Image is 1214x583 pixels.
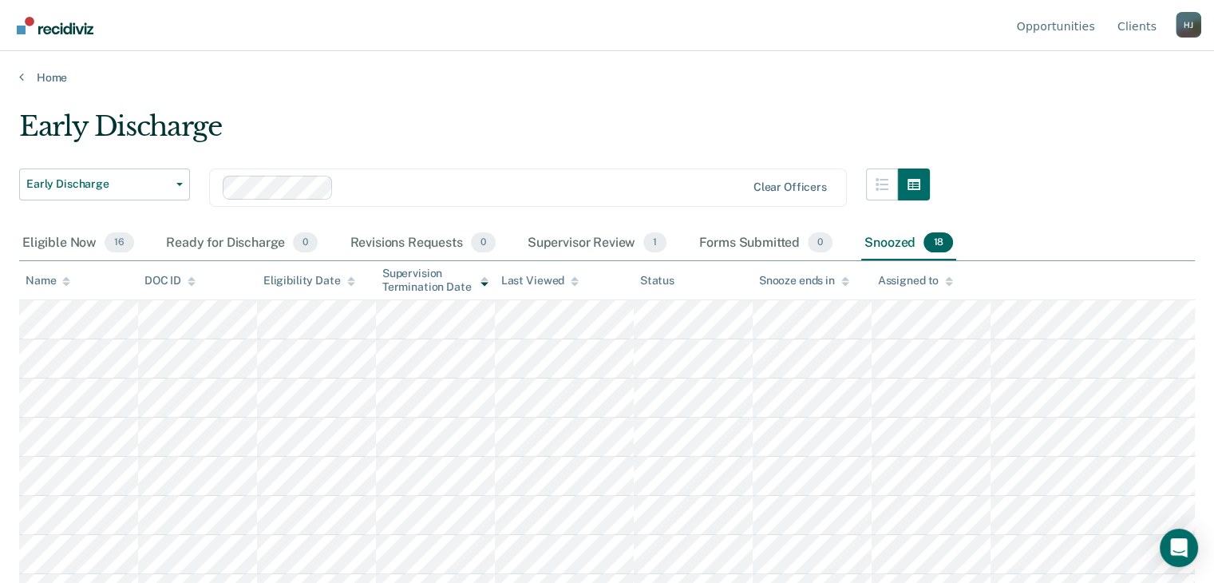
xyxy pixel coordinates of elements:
button: Profile dropdown button [1176,12,1201,38]
span: 16 [105,232,134,253]
div: Early Discharge [19,110,930,156]
div: Snoozed18 [861,226,956,261]
span: 1 [643,232,666,253]
div: Supervisor Review1 [524,226,670,261]
div: Supervision Termination Date [382,267,488,294]
span: Early Discharge [26,177,170,191]
span: 18 [923,232,953,253]
span: 0 [293,232,318,253]
div: Eligibility Date [263,274,355,288]
div: Forms Submitted0 [695,226,836,261]
div: Ready for Discharge0 [163,226,321,261]
div: Status [640,274,674,288]
div: H J [1176,12,1201,38]
a: Home [19,70,1195,85]
div: DOC ID [144,274,196,288]
img: Recidiviz [17,17,93,34]
div: Name [26,274,70,288]
div: Open Intercom Messenger [1160,529,1198,567]
div: Clear officers [753,180,827,194]
span: 0 [471,232,496,253]
div: Assigned to [878,274,953,288]
span: 0 [808,232,832,253]
div: Revisions Requests0 [346,226,498,261]
div: Last Viewed [501,274,579,288]
div: Snooze ends in [759,274,849,288]
button: Early Discharge [19,169,190,200]
div: Eligible Now16 [19,226,137,261]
